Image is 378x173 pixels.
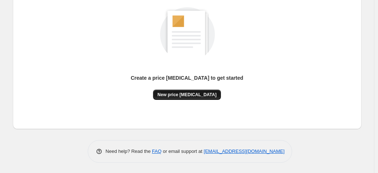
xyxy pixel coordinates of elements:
button: New price [MEDICAL_DATA] [153,90,221,100]
a: [EMAIL_ADDRESS][DOMAIN_NAME] [204,148,284,154]
p: Create a price [MEDICAL_DATA] to get started [131,74,243,82]
span: New price [MEDICAL_DATA] [157,92,217,98]
span: Need help? Read the [106,148,152,154]
a: FAQ [152,148,161,154]
span: or email support at [161,148,204,154]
